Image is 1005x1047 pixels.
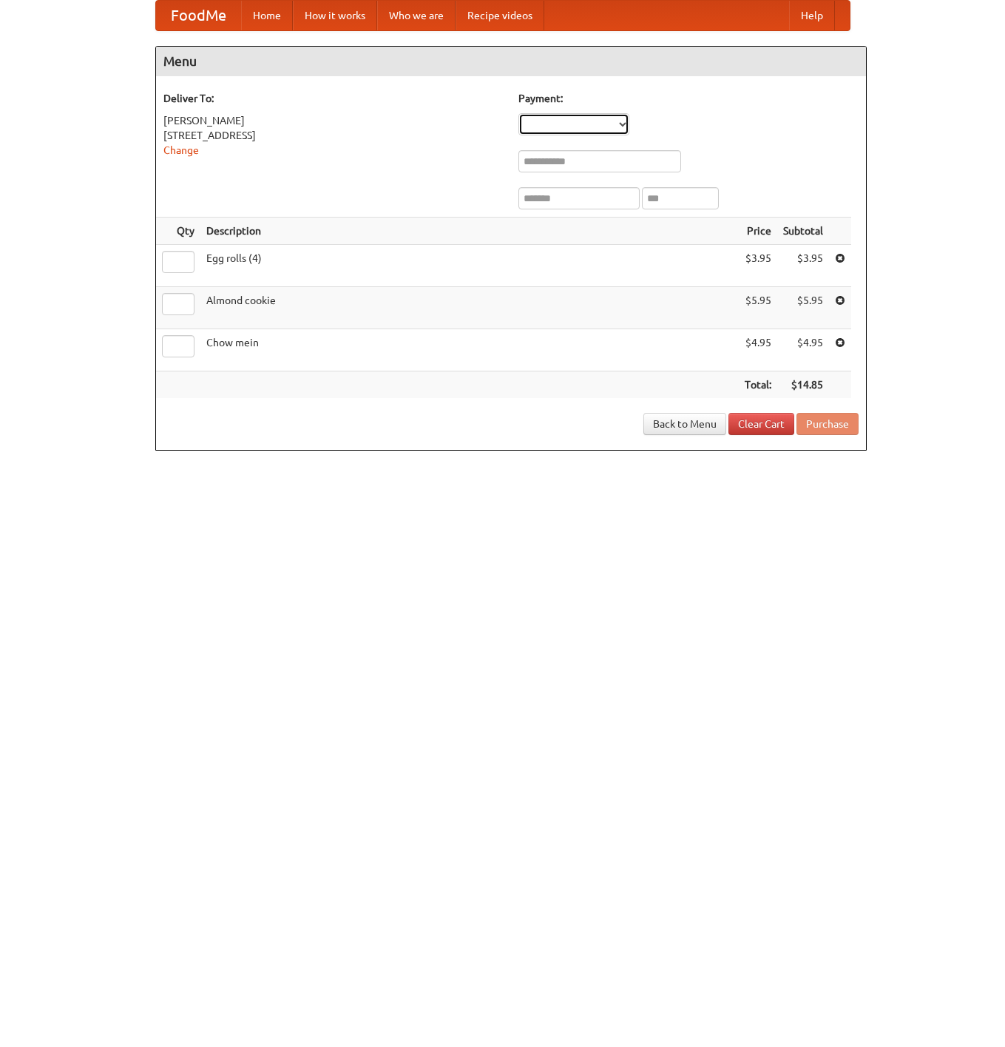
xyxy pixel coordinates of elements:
button: Purchase [796,413,859,435]
a: Recipe videos [456,1,544,30]
td: $3.95 [777,245,829,287]
td: $5.95 [777,287,829,329]
th: Qty [156,218,200,245]
td: Almond cookie [200,287,739,329]
div: [STREET_ADDRESS] [163,128,504,143]
td: Chow mein [200,329,739,371]
h4: Menu [156,47,866,76]
a: Clear Cart [728,413,794,435]
a: Back to Menu [643,413,726,435]
a: Help [789,1,835,30]
a: Home [241,1,293,30]
a: Who we are [377,1,456,30]
td: $4.95 [777,329,829,371]
a: How it works [293,1,377,30]
div: [PERSON_NAME] [163,113,504,128]
td: $4.95 [739,329,777,371]
th: Price [739,218,777,245]
h5: Deliver To: [163,91,504,106]
th: Subtotal [777,218,829,245]
a: Change [163,144,199,156]
th: $14.85 [777,371,829,399]
td: $3.95 [739,245,777,287]
a: FoodMe [156,1,241,30]
th: Description [200,218,739,245]
h5: Payment: [518,91,859,106]
th: Total: [739,371,777,399]
td: Egg rolls (4) [200,245,739,287]
td: $5.95 [739,287,777,329]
